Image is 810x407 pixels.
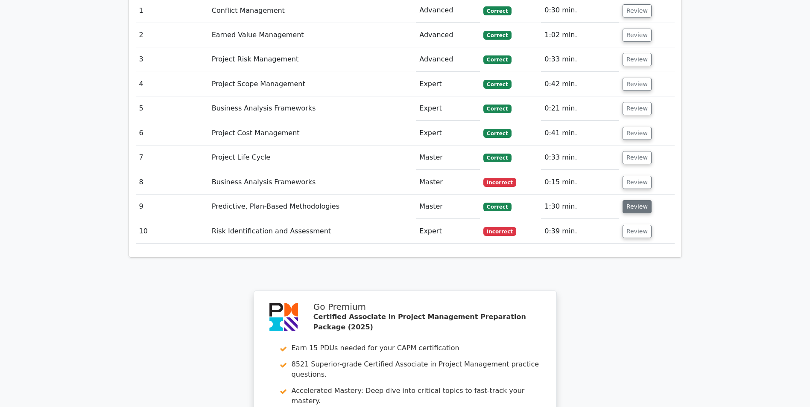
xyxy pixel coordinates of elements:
span: Correct [483,203,511,211]
span: Correct [483,129,511,137]
button: Review [623,102,652,115]
span: Incorrect [483,178,516,186]
td: 5 [136,96,208,121]
td: 4 [136,72,208,96]
td: 1:02 min. [541,23,619,47]
td: 0:33 min. [541,145,619,170]
td: 2 [136,23,208,47]
td: 6 [136,121,208,145]
span: Correct [483,55,511,64]
span: Correct [483,105,511,113]
td: Expert [416,96,480,121]
span: Correct [483,80,511,88]
td: Business Analysis Frameworks [208,170,416,195]
td: Earned Value Management [208,23,416,47]
td: 3 [136,47,208,72]
td: 0:33 min. [541,47,619,72]
button: Review [623,127,652,140]
td: Expert [416,219,480,244]
td: Business Analysis Frameworks [208,96,416,121]
td: 0:41 min. [541,121,619,145]
td: Expert [416,121,480,145]
td: Project Risk Management [208,47,416,72]
td: 10 [136,219,208,244]
td: 7 [136,145,208,170]
button: Review [623,200,652,213]
span: Correct [483,31,511,39]
td: 1:30 min. [541,195,619,219]
span: Correct [483,6,511,15]
td: 0:15 min. [541,170,619,195]
td: Master [416,145,480,170]
td: Project Cost Management [208,121,416,145]
button: Review [623,225,652,238]
td: Expert [416,72,480,96]
button: Review [623,4,652,17]
td: Risk Identification and Assessment [208,219,416,244]
td: Project Scope Management [208,72,416,96]
span: Incorrect [483,227,516,235]
button: Review [623,29,652,42]
td: Project Life Cycle [208,145,416,170]
td: 0:39 min. [541,219,619,244]
td: 0:21 min. [541,96,619,121]
td: Master [416,170,480,195]
td: 9 [136,195,208,219]
td: Predictive, Plan-Based Methodologies [208,195,416,219]
button: Review [623,176,652,189]
td: Advanced [416,47,480,72]
td: Master [416,195,480,219]
button: Review [623,78,652,91]
td: Advanced [416,23,480,47]
button: Review [623,53,652,66]
td: 0:42 min. [541,72,619,96]
td: 8 [136,170,208,195]
button: Review [623,151,652,164]
span: Correct [483,154,511,162]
